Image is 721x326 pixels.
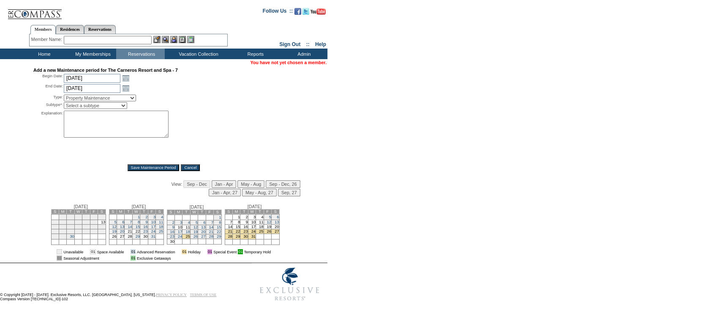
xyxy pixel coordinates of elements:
td: F [148,209,155,214]
td: M [174,210,182,215]
td: 26 [264,229,271,234]
td: 8 [232,220,240,225]
td: 9 [240,220,248,225]
input: May - Aug, 27 [242,189,277,196]
a: 31 [151,234,155,239]
a: 6 [277,215,279,219]
div: End Date: [33,84,63,93]
td: 25 [182,234,190,239]
a: 1 [138,215,140,219]
img: Compass Home [7,2,62,19]
td: Temporary Hold [244,249,271,254]
td: 19 [264,225,271,229]
td: 28 [225,234,232,239]
td: 15 [59,225,66,229]
a: Become our fan on Facebook [294,11,301,16]
a: Open the calendar popup. [121,73,131,83]
td: Vacation Collection [165,49,230,59]
td: T [240,209,248,214]
td: 8 [59,220,66,225]
a: 29 [217,234,221,239]
a: 8 [138,220,140,224]
td: T [182,210,190,215]
td: 21 [125,229,132,234]
td: 14 [51,225,59,229]
td: 30 [167,239,174,244]
td: 17 [74,225,82,229]
a: 5 [196,220,198,225]
td: 2 [240,215,248,220]
a: 20 [201,230,205,234]
div: Member Name: [31,36,64,43]
a: 23 [143,229,147,234]
td: 18 [82,225,90,229]
td: 1 [232,215,240,220]
a: 4 [161,215,163,219]
a: 28 [209,234,213,239]
td: 27 [272,229,279,234]
a: Subscribe to our YouTube Channel [310,11,326,16]
a: 5 [269,215,271,219]
td: Exclusive Getaways [137,255,175,261]
img: i.gif [84,250,89,254]
a: Open the calendar popup. [121,84,131,93]
a: 12 [267,220,271,224]
span: View: [171,182,182,187]
input: Cancel [181,164,200,171]
a: 22 [217,230,221,234]
td: 11 [182,225,190,230]
td: 6 [98,215,106,220]
td: T [256,209,264,214]
a: 24 [151,229,155,234]
td: Holiday [188,249,201,254]
td: 1 [59,215,66,220]
input: Jan - Apr, 27 [209,189,241,196]
img: Subscribe to our YouTube Channel [310,8,326,15]
td: 4 [256,215,264,220]
a: 18 [185,230,190,234]
td: 20 [98,225,106,229]
td: 26 [109,234,117,239]
a: 3 [153,215,155,219]
td: Space Available [97,249,124,254]
td: S [109,209,117,214]
td: 11 [82,220,90,225]
td: S [51,209,59,214]
img: Impersonate [170,36,177,43]
td: 21 [51,229,59,234]
td: 3 [74,215,82,220]
a: 26 [193,234,198,239]
td: S [225,209,232,214]
td: 10 [174,225,182,230]
div: Begin Date: [33,73,63,83]
img: Reservations [179,36,186,43]
td: Reservations [116,49,165,59]
td: 27 [117,234,124,239]
a: 9 [172,225,174,229]
a: 18 [159,225,163,229]
td: 14 [225,225,232,229]
td: 23 [240,229,248,234]
td: F [90,209,98,214]
img: Follow us on Twitter [302,8,309,15]
a: Help [315,41,326,47]
div: Explanation: [33,111,63,158]
a: 25 [159,229,163,234]
span: [DATE] [132,204,146,209]
td: 01 [131,249,135,254]
a: TERMS OF USE [190,293,217,297]
td: 7 [51,220,59,225]
span: [DATE] [190,204,204,209]
td: 18 [256,225,264,229]
td: F [264,209,271,214]
a: 16 [170,230,174,234]
a: 14 [209,225,213,229]
img: View [162,36,169,43]
a: 7 [211,220,213,225]
a: 10 [151,220,155,224]
td: 13 [98,220,106,225]
td: 30 [240,234,248,239]
div: Type: [33,95,63,101]
span: [DATE] [74,204,88,209]
img: b_calculator.gif [187,36,194,43]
